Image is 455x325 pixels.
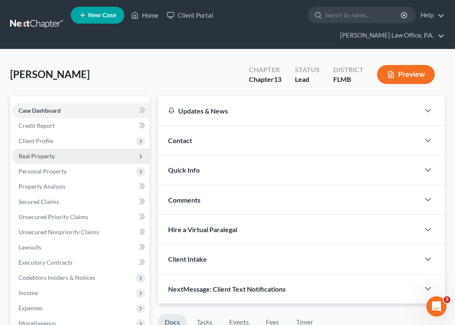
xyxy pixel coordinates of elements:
a: Case Dashboard [12,103,150,118]
a: Credit Report [12,118,150,133]
iframe: Intercom live chat [426,296,447,317]
span: Executory Contracts [19,259,72,266]
span: Comments [168,196,201,204]
a: Executory Contracts [12,255,150,270]
span: 13 [274,75,281,83]
a: [PERSON_NAME] Law Office, P.A. [336,28,444,43]
span: Unsecured Nonpriority Claims [19,228,99,236]
div: Updates & News [168,106,409,115]
span: Property Analysis [19,183,65,190]
a: Client Portal [163,8,217,23]
span: Unsecured Priority Claims [19,213,88,220]
a: Home [127,8,163,23]
span: Secured Claims [19,198,59,205]
div: Chapter [249,65,281,75]
div: District [333,65,364,75]
span: Credit Report [19,122,55,129]
span: Client Profile [19,137,54,144]
a: Secured Claims [12,194,150,209]
a: Help [416,8,444,23]
a: Unsecured Priority Claims [12,209,150,225]
span: Income [19,289,38,296]
a: Lawsuits [12,240,150,255]
span: NextMessage: Client Text Notifications [168,285,286,293]
span: New Case [88,12,116,19]
span: 3 [444,296,450,303]
div: Lead [295,75,320,84]
span: Codebtors Insiders & Notices [19,274,95,281]
div: Chapter [249,75,281,84]
span: Real Property [19,152,55,160]
span: Case Dashboard [19,107,61,114]
div: Status [295,65,320,75]
span: Contact [168,136,192,144]
span: Personal Property [19,168,67,175]
button: Preview [377,65,435,84]
span: Lawsuits [19,244,41,251]
span: Quick Info [168,166,200,174]
a: Property Analysis [12,179,150,194]
span: [PERSON_NAME] [10,68,90,80]
div: FLMB [333,75,364,84]
input: Search by name... [325,7,402,23]
a: Unsecured Nonpriority Claims [12,225,150,240]
span: Expenses [19,304,43,311]
span: Client Intake [168,255,207,263]
span: Hire a Virtual Paralegal [168,225,237,233]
